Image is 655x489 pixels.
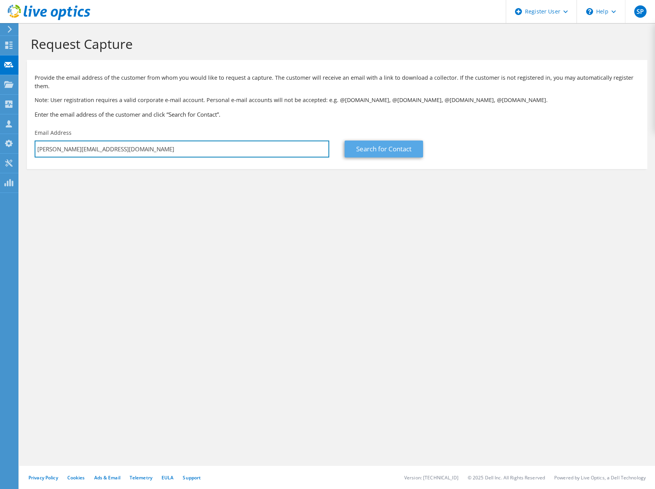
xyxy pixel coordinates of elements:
span: SP [634,5,647,18]
h1: Request Capture [31,36,640,52]
svg: \n [586,8,593,15]
label: Email Address [35,129,72,137]
li: Version: [TECHNICAL_ID] [404,474,458,481]
a: Privacy Policy [28,474,58,481]
a: Ads & Email [94,474,120,481]
li: Powered by Live Optics, a Dell Technology [554,474,646,481]
p: Note: User registration requires a valid corporate e-mail account. Personal e-mail accounts will ... [35,96,640,104]
a: Cookies [67,474,85,481]
h3: Enter the email address of the customer and click “Search for Contact”. [35,110,640,119]
a: Search for Contact [345,141,423,157]
a: Support [183,474,201,481]
p: Provide the email address of the customer from whom you would like to request a capture. The cust... [35,74,640,90]
li: © 2025 Dell Inc. All Rights Reserved [468,474,545,481]
a: Telemetry [130,474,152,481]
a: EULA [162,474,173,481]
